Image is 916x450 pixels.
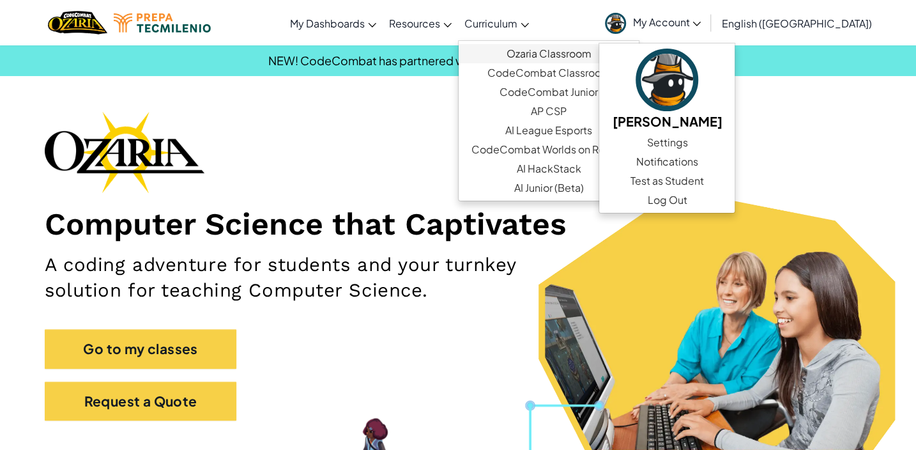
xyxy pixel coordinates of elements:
[599,3,707,43] a: My Account
[605,13,626,34] img: avatar
[599,190,735,210] a: Log Out
[459,159,639,178] a: AI HackStack
[383,6,458,40] a: Resources
[268,53,579,68] span: NEW! CodeCombat has partnered with Roblox Education!
[599,133,735,152] a: Settings
[114,13,211,33] img: Tecmilenio logo
[599,47,735,133] a: [PERSON_NAME]
[636,154,698,169] span: Notifications
[459,140,639,159] a: CodeCombat Worlds on Roblox
[612,111,722,131] h5: [PERSON_NAME]
[459,178,639,198] a: AI Junior (Beta)
[459,63,639,82] a: CodeCombat Classroom
[632,15,701,29] span: My Account
[45,111,204,193] img: Ozaria branding logo
[45,206,871,244] h1: Computer Science that Captivates
[48,10,107,36] img: Home
[459,82,639,102] a: CodeCombat Junior
[459,44,639,63] a: Ozaria Classroom
[45,382,236,421] a: Request a Quote
[636,49,698,111] img: avatar
[458,6,535,40] a: Curriculum
[459,121,639,140] a: AI League Esports
[48,10,107,36] a: Ozaria by CodeCombat logo
[45,252,599,304] h2: A coding adventure for students and your turnkey solution for teaching Computer Science.
[599,152,735,171] a: Notifications
[459,102,639,121] a: AP CSP
[290,17,365,30] span: My Dashboards
[715,6,878,40] a: English ([GEOGRAPHIC_DATA])
[721,17,871,30] span: English ([GEOGRAPHIC_DATA])
[464,17,517,30] span: Curriculum
[284,6,383,40] a: My Dashboards
[599,171,735,190] a: Test as Student
[389,17,440,30] span: Resources
[45,329,236,369] a: Go to my classes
